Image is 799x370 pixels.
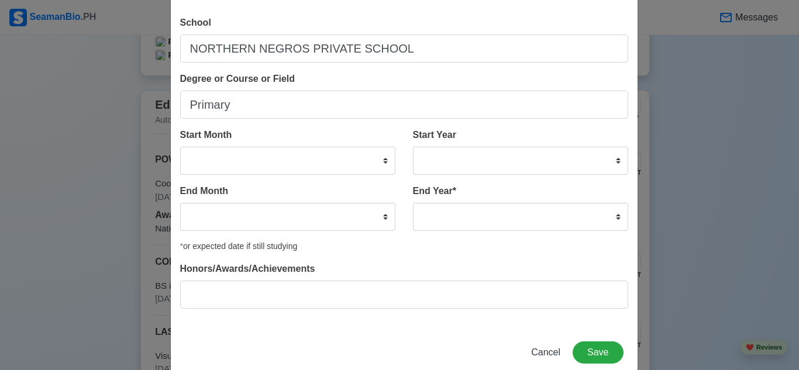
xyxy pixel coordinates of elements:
div: or expected date if still studying [180,240,628,253]
span: Cancel [531,347,560,357]
span: Honors/Awards/Achievements [180,264,315,274]
label: End Year [413,184,456,198]
span: School [180,18,211,27]
input: Ex: PMI Colleges Bohol [180,34,628,63]
span: Degree or Course or Field [180,74,295,84]
label: Start Year [413,128,456,142]
input: Ex: BS in Marine Transportation [180,91,628,119]
label: Start Month [180,128,232,142]
button: Cancel [524,341,568,364]
label: End Month [180,184,229,198]
button: Save [573,341,623,364]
